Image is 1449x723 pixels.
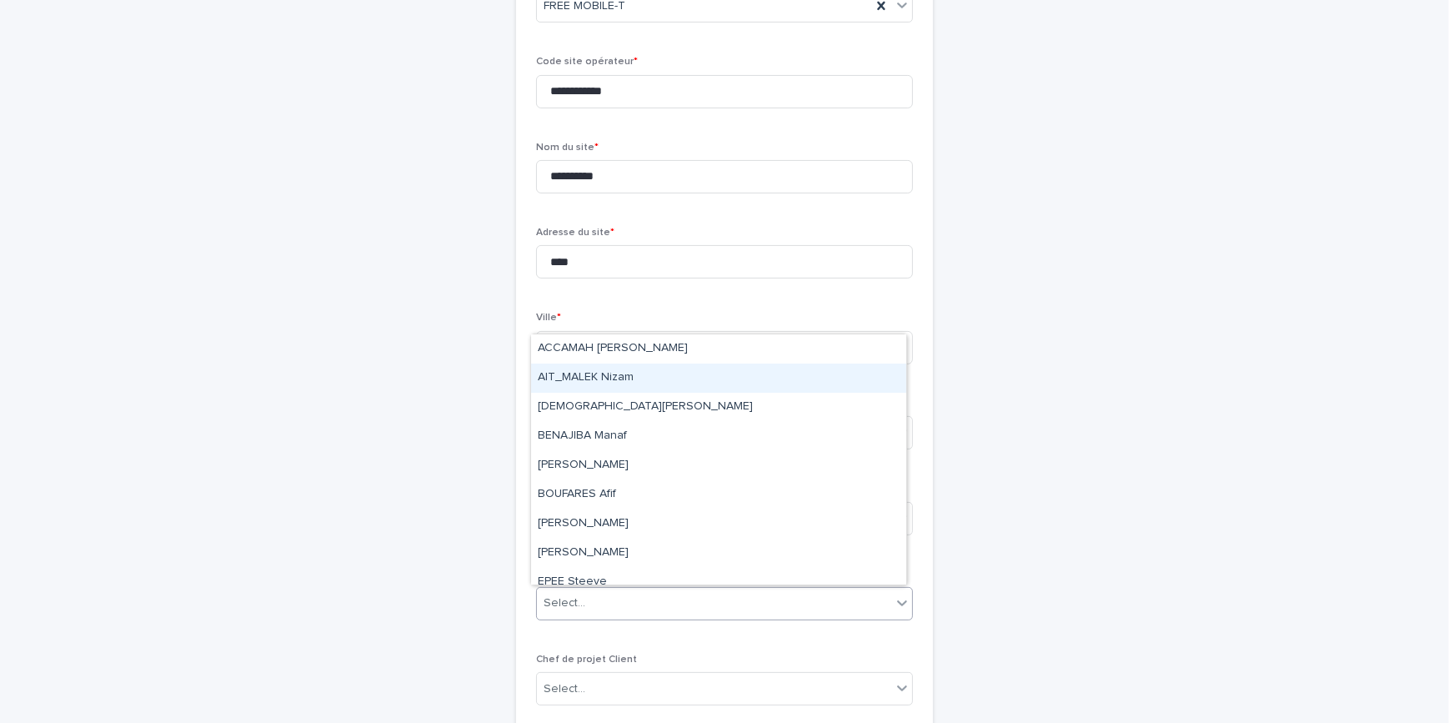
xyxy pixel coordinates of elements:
div: Select... [544,680,585,698]
div: EPEE Steeve [531,568,906,597]
div: AIT_MALEK Nizam [531,364,906,393]
div: BENKHELIFA Salima [531,451,906,480]
span: Code site opérateur [536,57,638,67]
span: Chef de projet Client [536,655,637,665]
div: CELIK Saban [531,539,906,568]
div: ACCAMAH Ruddy [531,334,906,364]
span: Adresse du site [536,228,614,238]
div: BELHAJ Mohamed_Habib [531,393,906,422]
span: Nom du site [536,143,599,153]
div: BOUFARES Afif [531,480,906,510]
div: BENAJIBA Manaf [531,422,906,451]
div: Select... [544,595,585,612]
span: Ville [536,313,561,323]
div: BRULE Julien [531,510,906,539]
